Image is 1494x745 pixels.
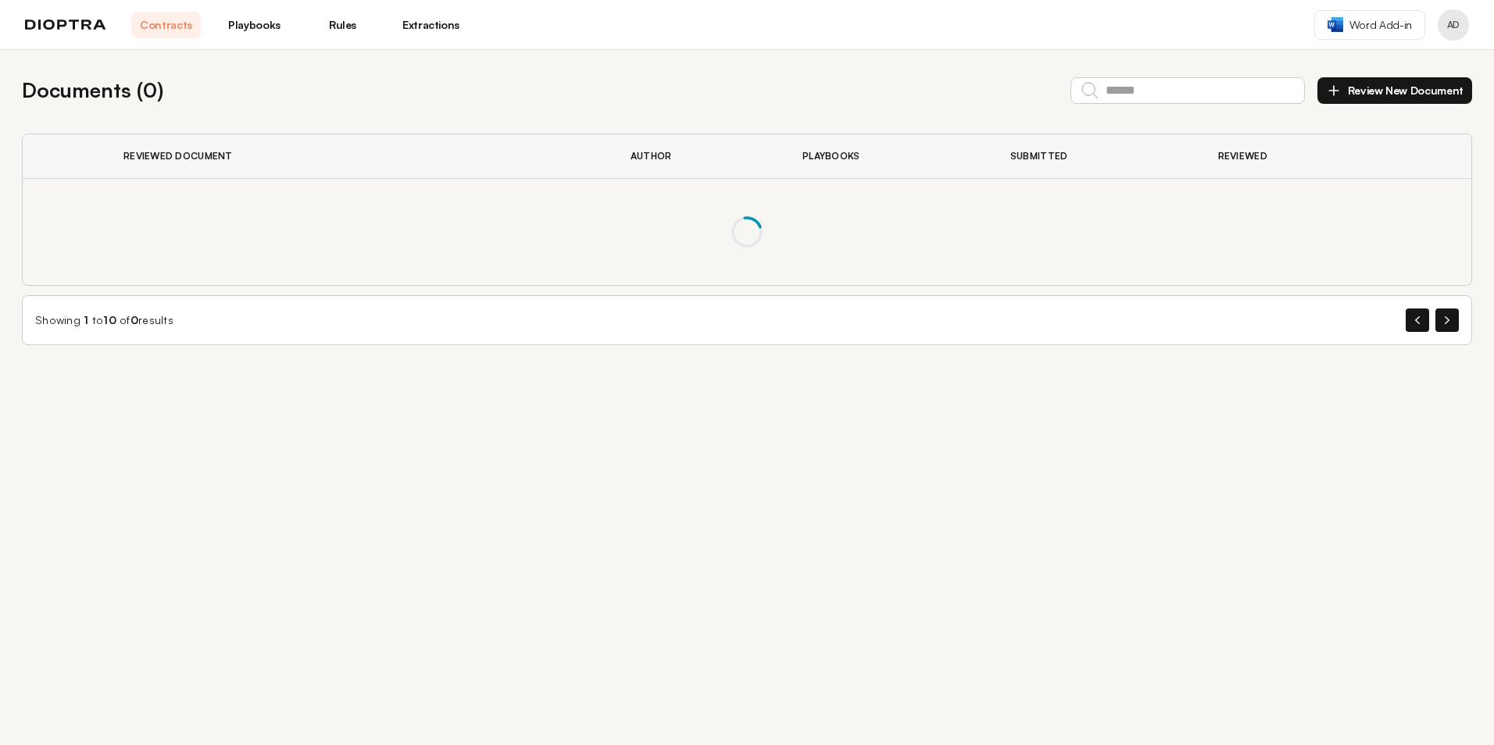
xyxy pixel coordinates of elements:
[992,134,1199,179] th: Submitted
[131,12,201,38] a: Contracts
[105,134,612,179] th: Reviewed Document
[103,313,116,326] span: 10
[1438,9,1469,41] button: Profile menu
[84,313,88,326] span: 1
[220,12,289,38] a: Playbooks
[1435,308,1459,332] button: Next
[396,12,466,38] a: Extractions
[1199,134,1389,179] th: Reviewed
[784,134,992,179] th: Playbooks
[1314,10,1425,40] a: Word Add-in
[1406,308,1429,332] button: Previous
[612,134,784,179] th: Author
[22,75,163,105] h2: Documents ( 0 )
[35,312,173,328] div: Showing to of results
[1317,77,1472,104] button: Review New Document
[25,20,106,30] img: logo
[1349,17,1412,33] span: Word Add-in
[1328,17,1343,32] img: word
[130,313,138,326] span: 0
[308,12,377,38] a: Rules
[731,216,763,248] span: Loading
